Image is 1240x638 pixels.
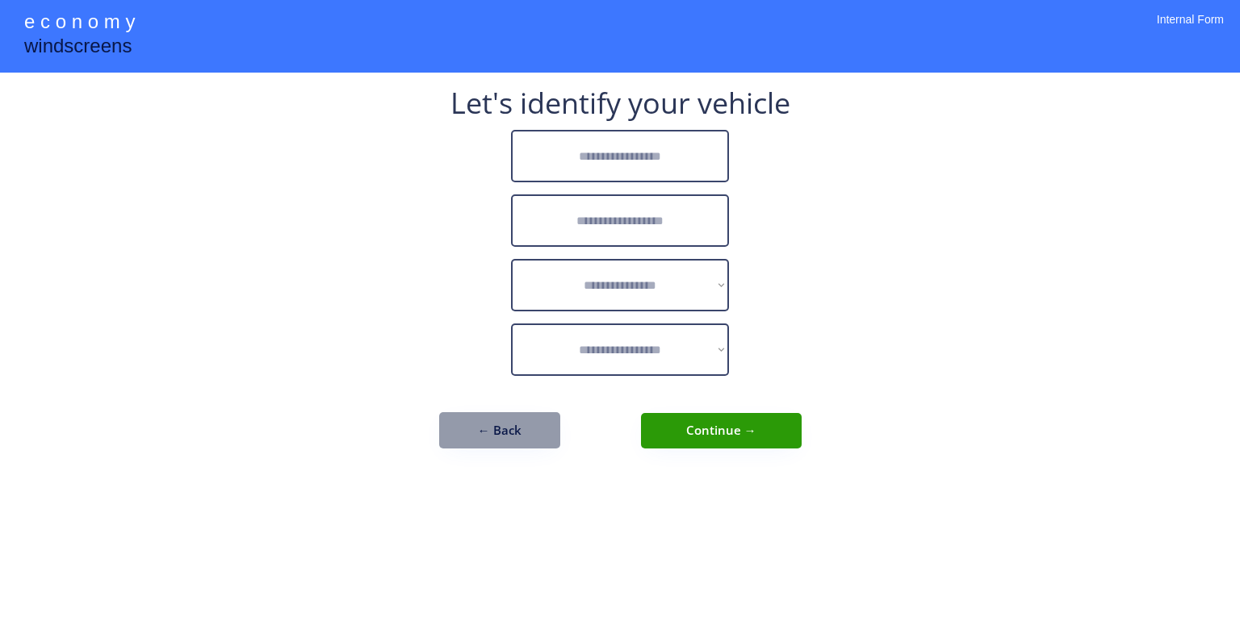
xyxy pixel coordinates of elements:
button: Continue → [641,413,802,448]
button: ← Back [439,412,560,448]
div: e c o n o m y [24,8,135,39]
div: windscreens [24,32,132,64]
div: Let's identify your vehicle [450,89,790,118]
div: Internal Form [1157,12,1224,48]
